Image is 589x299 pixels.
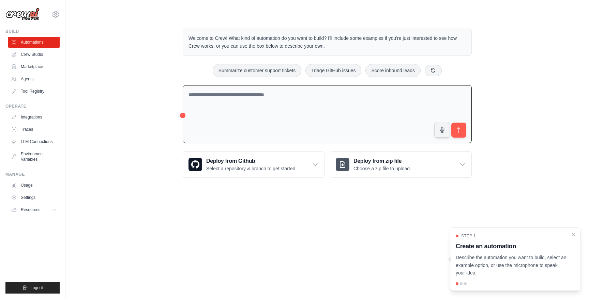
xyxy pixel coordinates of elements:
[5,8,40,21] img: Logo
[353,157,411,165] h3: Deploy from zip file
[8,124,60,135] a: Traces
[8,148,60,165] a: Environment Variables
[5,104,60,109] div: Operate
[5,282,60,294] button: Logout
[461,233,476,239] span: Step 1
[456,254,567,277] p: Describe the automation you want to build, select an example option, or use the microphone to spe...
[365,64,421,77] button: Score inbound leads
[8,61,60,72] a: Marketplace
[8,74,60,84] a: Agents
[213,64,301,77] button: Summarize customer support tickets
[8,180,60,191] a: Usage
[206,157,297,165] h3: Deploy from Github
[456,241,567,251] h3: Create an automation
[5,29,60,34] div: Build
[305,64,361,77] button: Triage GitHub issues
[30,285,43,290] span: Logout
[5,172,60,177] div: Manage
[8,49,60,60] a: Crew Studio
[8,37,60,48] a: Automations
[8,86,60,97] a: Tool Registry
[571,232,576,237] button: Close walkthrough
[353,165,411,172] p: Choose a zip file to upload.
[188,34,466,50] p: Welcome to Crew! What kind of automation do you want to build? I'll include some examples if you'...
[8,192,60,203] a: Settings
[8,136,60,147] a: LLM Connections
[21,207,40,213] span: Resources
[8,204,60,215] button: Resources
[8,112,60,123] a: Integrations
[206,165,297,172] p: Select a repository & branch to get started.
